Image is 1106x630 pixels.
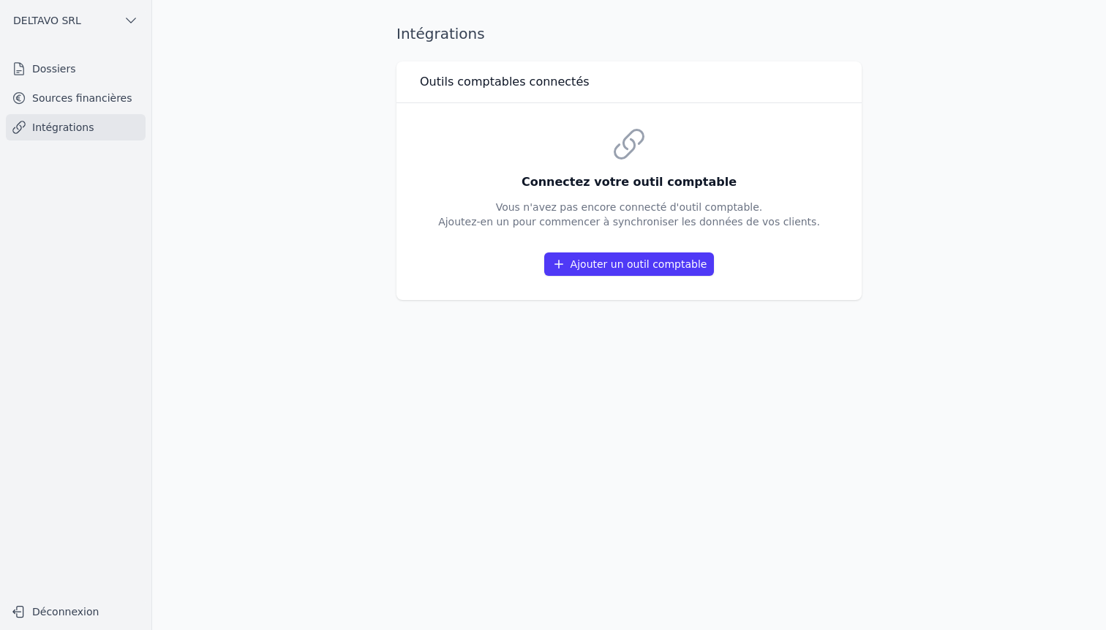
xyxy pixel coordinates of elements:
[6,114,146,140] a: Intégrations
[544,252,715,276] button: Ajouter un outil comptable
[6,85,146,111] a: Sources financières
[6,600,146,623] button: Déconnexion
[438,173,820,191] h3: Connectez votre outil comptable
[420,73,590,91] h3: Outils comptables connectés
[438,200,820,229] p: Vous n'avez pas encore connecté d'outil comptable. Ajoutez-en un pour commencer à synchroniser le...
[13,13,81,28] span: DELTAVO SRL
[396,23,485,44] h1: Intégrations
[6,9,146,32] button: DELTAVO SRL
[6,56,146,82] a: Dossiers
